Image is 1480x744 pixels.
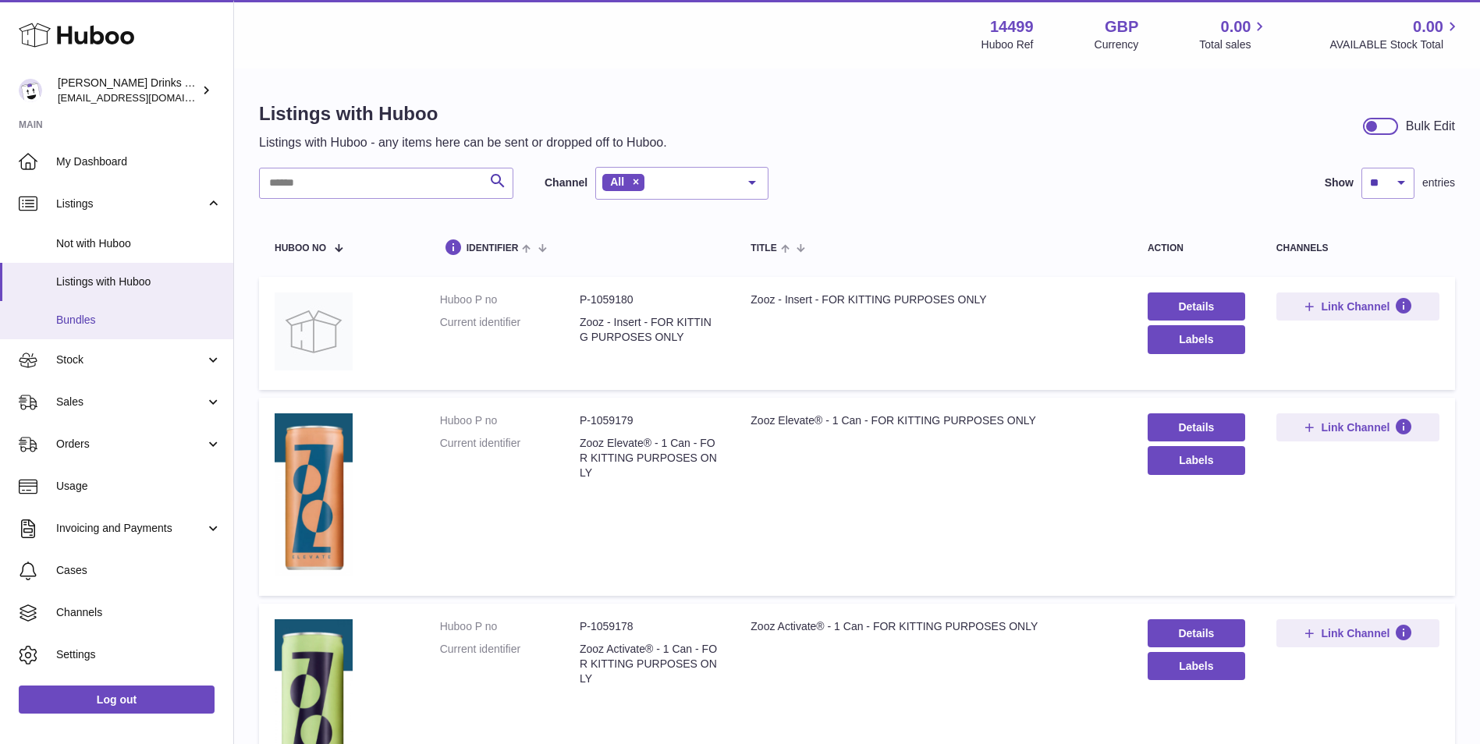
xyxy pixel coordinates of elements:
dt: Current identifier [440,315,580,345]
img: Zooz - Insert - FOR KITTING PURPOSES ONLY [275,292,353,370]
dd: P-1059179 [580,413,719,428]
dd: Zooz Elevate® - 1 Can - FOR KITTING PURPOSES ONLY [580,436,719,480]
div: Zooz Activate® - 1 Can - FOR KITTING PURPOSES ONLY [751,619,1116,634]
a: Log out [19,686,215,714]
dd: Zooz - Insert - FOR KITTING PURPOSES ONLY [580,315,719,345]
div: Zooz - Insert - FOR KITTING PURPOSES ONLY [751,292,1116,307]
button: Labels [1148,446,1245,474]
span: Settings [56,647,222,662]
span: Channels [56,605,222,620]
button: Link Channel [1276,292,1439,321]
strong: GBP [1105,16,1138,37]
span: Listings with Huboo [56,275,222,289]
button: Link Channel [1276,413,1439,441]
p: Listings with Huboo - any items here can be sent or dropped off to Huboo. [259,134,667,151]
button: Labels [1148,652,1245,680]
a: Details [1148,413,1245,441]
div: action [1148,243,1245,253]
span: Huboo no [275,243,326,253]
span: My Dashboard [56,154,222,169]
div: channels [1276,243,1439,253]
span: All [610,175,624,188]
div: Currency [1095,37,1139,52]
button: Link Channel [1276,619,1439,647]
dt: Huboo P no [440,292,580,307]
dd: Zooz Activate® - 1 Can - FOR KITTING PURPOSES ONLY [580,642,719,686]
div: Zooz Elevate® - 1 Can - FOR KITTING PURPOSES ONLY [751,413,1116,428]
a: Details [1148,292,1245,321]
div: Bulk Edit [1406,118,1455,135]
a: 0.00 Total sales [1199,16,1269,52]
span: AVAILABLE Stock Total [1329,37,1461,52]
span: entries [1422,175,1455,190]
span: Not with Huboo [56,236,222,251]
span: Usage [56,479,222,494]
span: Cases [56,563,222,578]
div: [PERSON_NAME] Drinks LTD (t/a Zooz) [58,76,198,105]
span: Total sales [1199,37,1269,52]
h1: Listings with Huboo [259,101,667,126]
img: Zooz Elevate® - 1 Can - FOR KITTING PURPOSES ONLY [275,413,353,576]
img: internalAdmin-14499@internal.huboo.com [19,79,42,102]
dt: Huboo P no [440,413,580,428]
button: Labels [1148,325,1245,353]
span: Bundles [56,313,222,328]
label: Channel [545,175,587,190]
dt: Current identifier [440,436,580,480]
div: Huboo Ref [981,37,1034,52]
strong: 14499 [990,16,1034,37]
span: title [751,243,776,253]
span: 0.00 [1413,16,1443,37]
dd: P-1059178 [580,619,719,634]
span: Link Channel [1321,420,1389,434]
dt: Huboo P no [440,619,580,634]
a: 0.00 AVAILABLE Stock Total [1329,16,1461,52]
a: Details [1148,619,1245,647]
span: identifier [467,243,519,253]
span: Invoicing and Payments [56,521,205,536]
span: Listings [56,197,205,211]
dd: P-1059180 [580,292,719,307]
span: Link Channel [1321,299,1389,314]
dt: Current identifier [440,642,580,686]
span: Stock [56,353,205,367]
span: 0.00 [1221,16,1251,37]
span: Sales [56,395,205,409]
span: Orders [56,437,205,452]
label: Show [1325,175,1354,190]
span: Link Channel [1321,626,1389,640]
span: [EMAIL_ADDRESS][DOMAIN_NAME] [58,91,229,104]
